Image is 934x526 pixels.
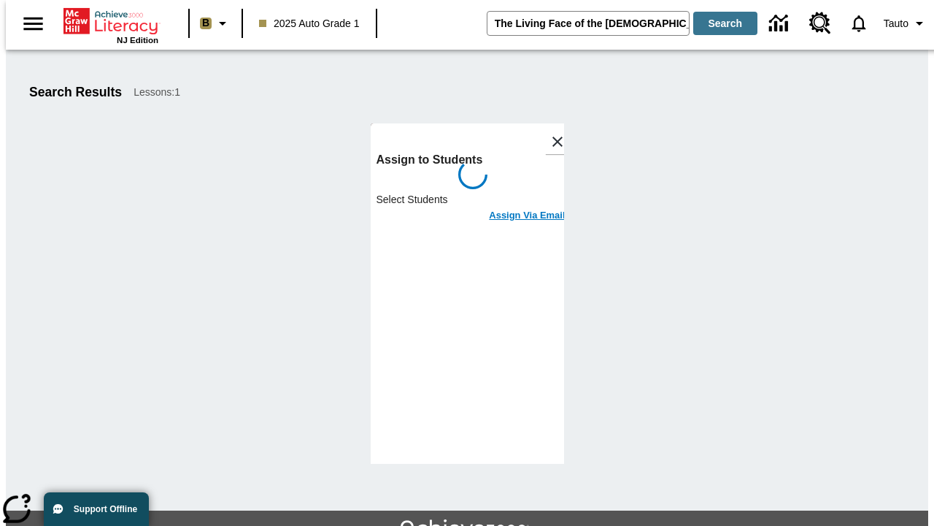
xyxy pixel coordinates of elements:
[800,4,840,43] a: Resource Center, Will open in new tab
[377,192,570,207] p: Select Students
[485,207,569,228] button: Assign Via Email
[44,492,149,526] button: Support Offline
[377,150,570,170] h6: Assign to Students
[371,123,564,464] div: lesson details
[134,85,180,100] span: Lessons : 1
[194,10,237,37] button: Boost Class color is light brown. Change class color
[117,36,158,45] span: NJ Edition
[693,12,757,35] button: Search
[545,129,570,154] button: Close
[884,16,908,31] span: Tauto
[760,4,800,44] a: Data Center
[74,504,137,514] span: Support Offline
[840,4,878,42] a: Notifications
[63,5,158,45] div: Home
[63,7,158,36] a: Home
[878,10,934,37] button: Profile/Settings
[489,207,565,224] h6: Assign Via Email
[487,12,689,35] input: search field
[202,14,209,32] span: B
[12,2,55,45] button: Open side menu
[29,85,122,100] h1: Search Results
[259,16,360,31] span: 2025 Auto Grade 1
